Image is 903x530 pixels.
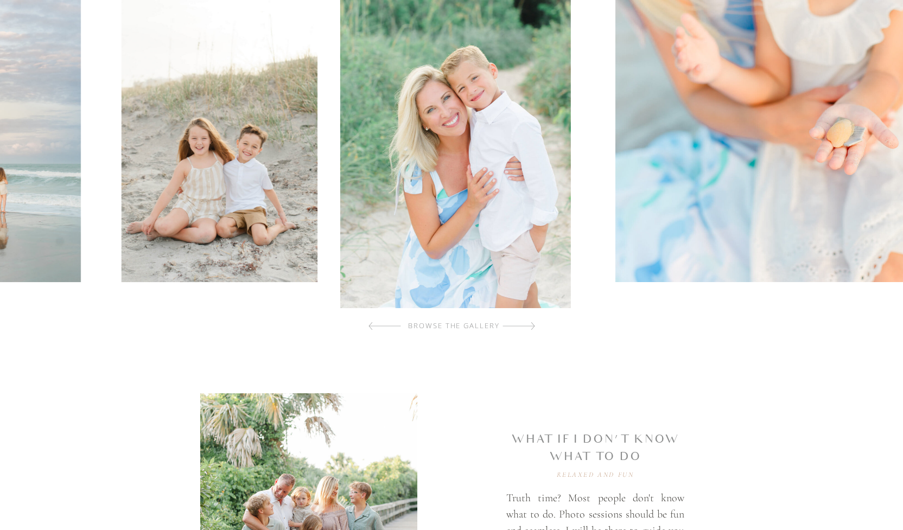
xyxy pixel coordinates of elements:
h2: What if i don't know what to do [496,431,695,465]
h3: relaxed and fun [508,470,682,481]
div: browse the gallery [389,321,519,331]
